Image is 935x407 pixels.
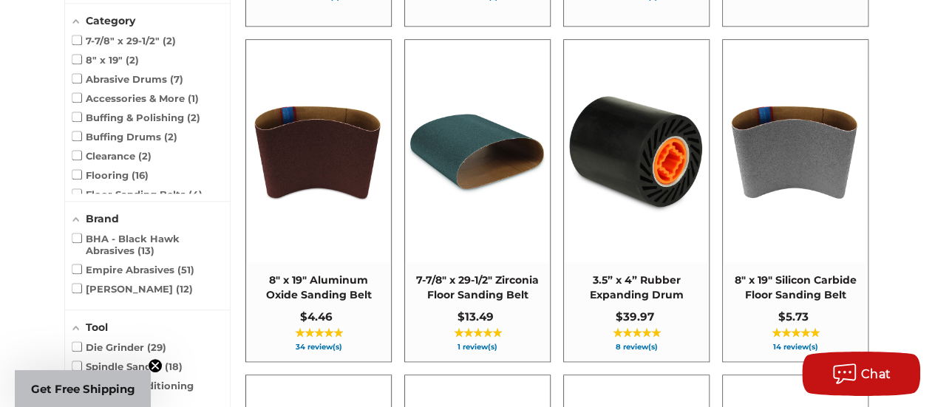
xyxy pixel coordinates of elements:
[72,92,199,104] span: Accessories & More
[138,150,152,162] span: 2
[132,169,149,181] span: 16
[861,367,891,381] span: Chat
[254,273,384,302] span: 8" x 19" Aluminum Oxide Sanding Belt
[72,360,183,372] span: Spindle Sander
[300,309,333,324] span: $4.46
[772,327,820,339] span: ★★★★★
[405,40,550,361] a: 7-7/8" x 29-1/2" Zirconia Floor Sanding Belt
[724,80,867,223] img: 7-7-8" x 29-1-2 " Silicon Carbide belt for aggressive sanding on concrete and hardwood floors as ...
[412,273,543,302] span: 7-7/8" x 29-1/2" Zirconia Floor Sanding Belt
[247,80,390,223] img: aluminum oxide 8x19 sanding belt
[137,244,154,256] span: 13
[31,382,135,396] span: Get Free Shipping
[86,14,135,27] span: Category
[86,321,108,334] span: Tool
[188,92,199,104] span: 1
[163,35,176,47] span: 2
[802,352,920,396] button: Chat
[126,54,139,66] span: 2
[188,188,203,200] span: 4
[148,358,163,373] button: Close teaser
[458,309,494,324] span: $13.49
[72,131,177,143] span: Buffing Drums
[412,343,543,351] span: 1 review(s)
[177,264,194,276] span: 51
[778,309,809,324] span: $5.73
[72,341,166,353] span: Die Grinder
[72,112,200,123] span: Buffing & Polishing
[72,54,139,66] span: 8" x 19"
[564,40,709,361] a: 3.5” x 4” Rubber Expanding Drum
[86,212,119,225] span: Brand
[406,80,549,223] img: Professional-grade 7 7/8 x 29 1/2 inch Zirconia Floor Sanding Belt, ideal for floor restoration
[571,343,701,351] span: 8 review(s)
[147,341,166,353] span: 29
[72,264,194,276] span: Empire Abrasives
[615,309,653,324] span: $39.97
[72,283,193,295] span: [PERSON_NAME]
[295,327,343,339] span: ★★★★★
[454,327,502,339] span: ★★★★★
[187,112,200,123] span: 2
[571,273,701,302] span: 3.5” x 4” Rubber Expanding Drum
[72,233,222,256] span: BHA - Black Hawk Abrasives
[164,131,177,143] span: 2
[723,40,868,361] a: 8" x 19" Silicon Carbide Floor Sanding Belt
[170,73,183,85] span: 7
[246,40,391,361] a: 8" x 19" Aluminum Oxide Sanding Belt
[72,169,149,181] span: Flooring
[254,343,384,351] span: 34 review(s)
[15,370,151,407] div: Get Free ShippingClose teaser
[565,80,708,223] img: 3.5 inch rubber expanding drum for sanding belt
[176,283,193,295] span: 12
[72,73,183,85] span: Abrasive Drums
[730,273,860,302] span: 8" x 19" Silicon Carbide Floor Sanding Belt
[165,360,183,372] span: 18
[613,327,661,339] span: ★★★★★
[730,343,860,351] span: 14 review(s)
[72,150,152,162] span: Clearance
[72,35,176,47] span: 7-7/8" x 29-1/2"
[72,188,203,200] span: Floor Sanding Belts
